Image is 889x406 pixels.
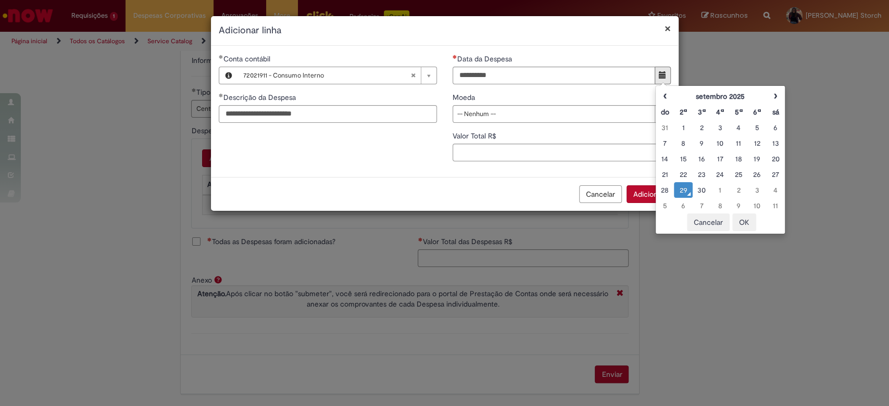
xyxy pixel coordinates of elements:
[223,93,298,102] span: Descrição da Despesa
[732,138,745,148] div: 11 September 2025 Thursday
[453,55,457,59] span: Necessários
[677,200,690,211] div: 06 October 2025 Monday
[677,122,690,133] div: 01 September 2025 Monday
[658,169,671,180] div: 21 September 2025 Sunday
[695,138,708,148] div: 09 September 2025 Tuesday
[713,200,727,211] div: 08 October 2025 Wednesday
[238,67,436,84] a: 72021911 - Consumo InternoLimpar campo Conta contábil
[750,185,763,195] div: 03 October 2025 Friday
[658,138,671,148] div: 07 September 2025 Sunday
[655,67,671,84] button: Mostrar calendário para Data da Despesa
[219,24,671,37] h2: Adicionar linha
[658,122,671,133] div: 31 August 2025 Sunday
[677,169,690,180] div: 22 September 2025 Monday
[713,138,727,148] div: 10 September 2025 Wednesday
[750,154,763,164] div: 19 September 2025 Friday
[579,185,622,203] button: Cancelar
[769,169,782,180] div: 27 September 2025 Saturday
[750,200,763,211] div: 10 October 2025 Friday
[732,122,745,133] div: 04 September 2025 Thursday
[766,88,784,104] th: Próximo mês
[732,169,745,180] div: 25 September 2025 Thursday
[711,104,729,120] th: Quarta-feira
[769,185,782,195] div: 04 October 2025 Saturday
[243,67,410,84] span: 72021911 - Consumo Interno
[677,185,690,195] div: O seletor de data foi aberto.29 September 2025 Monday
[769,154,782,164] div: 20 September 2025 Saturday
[769,122,782,133] div: 06 September 2025 Saturday
[223,54,272,64] span: Necessários - Conta contábil
[658,185,671,195] div: 28 September 2025 Sunday
[769,138,782,148] div: 13 September 2025 Saturday
[656,88,674,104] th: Mês anterior
[750,138,763,148] div: 12 September 2025 Friday
[627,185,671,203] button: Adicionar
[219,55,223,59] span: Obrigatório Preenchido
[674,88,766,104] th: setembro 2025. Alternar mês
[729,104,747,120] th: Quinta-feira
[732,213,756,231] button: OK
[655,85,785,234] div: Escolher data
[750,169,763,180] div: 26 September 2025 Friday
[219,67,238,84] button: Conta contábil, Visualizar este registro 72021911 - Consumo Interno
[658,200,671,211] div: 05 October 2025 Sunday
[732,200,745,211] div: 09 October 2025 Thursday
[693,104,711,120] th: Terça-feira
[405,67,421,84] abbr: Limpar campo Conta contábil
[713,169,727,180] div: 24 September 2025 Wednesday
[695,169,708,180] div: 23 September 2025 Tuesday
[713,154,727,164] div: 17 September 2025 Wednesday
[658,154,671,164] div: 14 September 2025 Sunday
[695,122,708,133] div: 02 September 2025 Tuesday
[713,185,727,195] div: 01 October 2025 Wednesday
[769,200,782,211] div: 11 October 2025 Saturday
[695,200,708,211] div: 07 October 2025 Tuesday
[219,93,223,97] span: Obrigatório Preenchido
[219,105,437,123] input: Descrição da Despesa
[732,154,745,164] div: 18 September 2025 Thursday
[695,154,708,164] div: 16 September 2025 Tuesday
[677,138,690,148] div: 08 September 2025 Monday
[674,104,692,120] th: Segunda-feira
[677,154,690,164] div: 15 September 2025 Monday
[695,185,708,195] div: 30 September 2025 Tuesday
[748,104,766,120] th: Sexta-feira
[750,122,763,133] div: 05 September 2025 Friday
[687,213,730,231] button: Cancelar
[453,67,655,84] input: Data da Despesa
[656,104,674,120] th: Domingo
[665,23,671,34] button: Fechar modal
[457,54,514,64] span: Data da Despesa
[457,106,649,122] span: -- Nenhum --
[713,122,727,133] div: 03 September 2025 Wednesday
[766,104,784,120] th: Sábado
[453,93,477,102] span: Moeda
[453,144,671,161] input: Valor Total R$
[732,185,745,195] div: 02 October 2025 Thursday
[453,131,498,141] span: Valor Total R$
